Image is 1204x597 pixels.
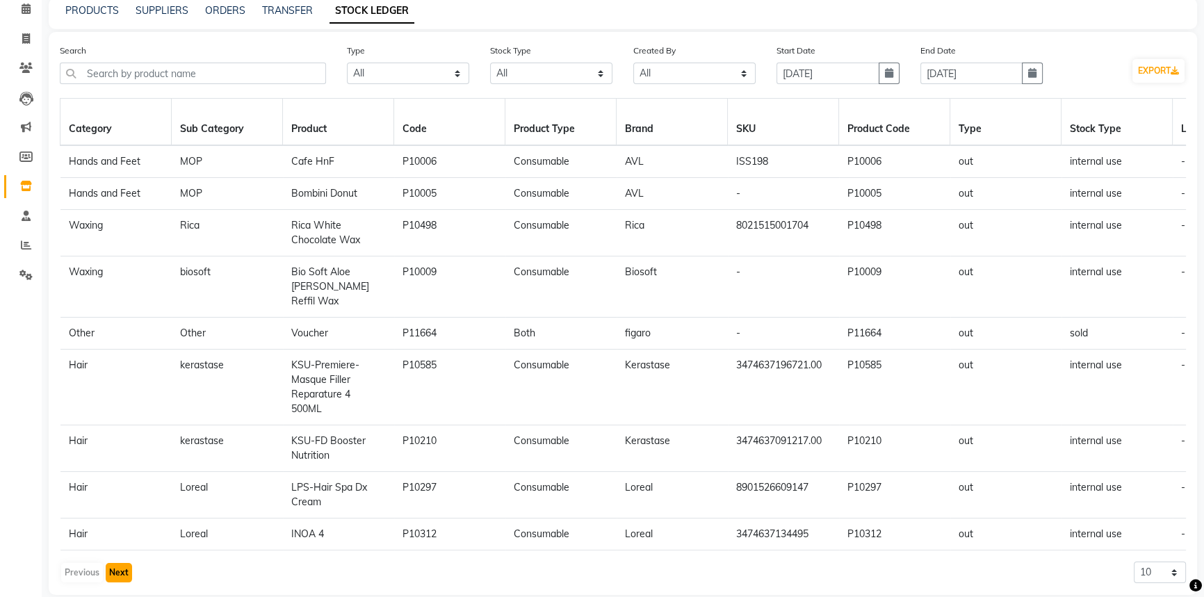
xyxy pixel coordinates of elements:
[394,318,505,350] td: P11664
[1061,99,1173,146] th: Stock Type
[291,434,366,461] span: KSU-FD Booster Nutrition
[60,145,172,178] td: Hands and Feet
[950,318,1061,350] td: out
[505,318,617,350] td: Both
[728,472,839,518] td: 8901526609147
[394,518,505,550] td: P10312
[394,472,505,518] td: P10297
[1061,350,1173,425] td: internal use
[950,178,1061,210] td: out
[728,99,839,146] th: SKU
[283,99,394,146] th: Product
[505,178,617,210] td: Consumable
[1061,178,1173,210] td: internal use
[172,425,283,472] td: kerastase
[505,210,617,256] td: Consumable
[136,4,188,17] a: SUPPLIERS
[60,518,172,550] td: Hair
[839,472,950,518] td: P10297
[291,219,360,246] span: Rica White Chocolate Wax
[728,318,839,350] td: -
[394,99,505,146] th: Code
[60,210,172,256] td: Waxing
[920,44,956,57] label: End Date
[617,99,728,146] th: Brand
[617,145,728,178] td: AVL
[490,44,531,57] label: Stock Type
[394,350,505,425] td: P10585
[839,178,950,210] td: P10005
[728,210,839,256] td: 8021515001704
[394,178,505,210] td: P10005
[394,145,505,178] td: P10006
[262,4,313,17] a: TRANSFER
[172,318,283,350] td: Other
[839,210,950,256] td: P10498
[291,359,359,415] span: KSU-Premiere-Masque Filler Reparature 4 500ML
[172,472,283,518] td: Loreal
[617,350,728,425] td: Kerastase
[172,256,283,318] td: biosoft
[172,210,283,256] td: Rica
[394,256,505,318] td: P10009
[1061,425,1173,472] td: internal use
[60,318,172,350] td: Other
[617,318,728,350] td: figaro
[617,256,728,318] td: Biosoft
[172,350,283,425] td: kerastase
[950,256,1061,318] td: out
[950,472,1061,518] td: out
[1061,256,1173,318] td: internal use
[505,472,617,518] td: Consumable
[1061,145,1173,178] td: internal use
[728,518,839,550] td: 3474637134495
[1061,518,1173,550] td: internal use
[617,210,728,256] td: Rica
[60,425,172,472] td: Hair
[950,145,1061,178] td: out
[505,518,617,550] td: Consumable
[1061,210,1173,256] td: internal use
[205,4,245,17] a: ORDERS
[950,518,1061,550] td: out
[65,4,119,17] a: PRODUCTS
[172,178,283,210] td: MOP
[839,518,950,550] td: P10312
[291,155,334,167] span: Cafe HnF
[839,99,950,146] th: Product Code
[60,350,172,425] td: Hair
[172,145,283,178] td: MOP
[291,528,324,540] span: INOA 4
[60,472,172,518] td: Hair
[950,425,1061,472] td: out
[1061,472,1173,518] td: internal use
[617,518,728,550] td: Loreal
[394,210,505,256] td: P10498
[728,178,839,210] td: -
[505,425,617,472] td: Consumable
[950,210,1061,256] td: out
[728,350,839,425] td: 3474637196721.00
[60,256,172,318] td: Waxing
[291,187,357,199] span: Bombini Donut
[728,425,839,472] td: 3474637091217.00
[839,318,950,350] td: P11664
[633,44,676,57] label: Created By
[505,350,617,425] td: Consumable
[347,44,365,57] label: Type
[505,256,617,318] td: Consumable
[60,178,172,210] td: Hands and Feet
[394,425,505,472] td: P10210
[60,44,86,57] label: Search
[950,99,1061,146] th: Type
[291,481,367,508] span: LPS-Hair Spa Dx Cream
[728,256,839,318] td: -
[60,63,326,84] input: Search by product name
[505,99,617,146] th: Product Type
[839,145,950,178] td: P10006
[776,44,815,57] label: Start Date
[505,145,617,178] td: Consumable
[172,99,283,146] th: Sub Category
[60,99,172,146] th: Category
[291,327,328,339] span: Voucher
